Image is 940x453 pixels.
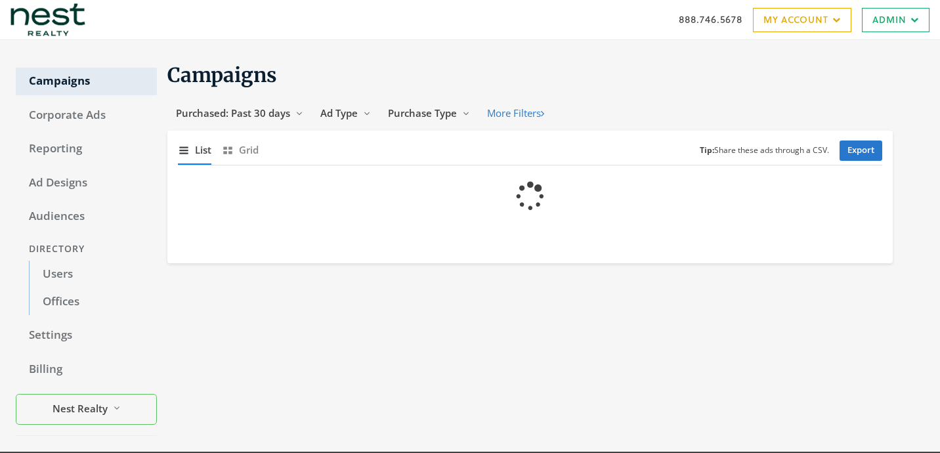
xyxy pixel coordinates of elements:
[840,140,882,161] a: Export
[479,101,553,125] button: More Filters
[11,3,85,36] img: Adwerx
[176,106,290,119] span: Purchased: Past 30 days
[239,142,259,158] span: Grid
[388,106,457,119] span: Purchase Type
[320,106,358,119] span: Ad Type
[862,8,929,32] a: Admin
[16,237,157,261] div: Directory
[16,356,157,383] a: Billing
[700,144,829,157] small: Share these ads through a CSV.
[700,144,714,156] b: Tip:
[16,68,157,95] a: Campaigns
[16,394,157,425] button: Nest Realty
[16,102,157,129] a: Corporate Ads
[195,142,211,158] span: List
[379,101,479,125] button: Purchase Type
[167,101,312,125] button: Purchased: Past 30 days
[16,322,157,349] a: Settings
[53,401,108,416] span: Nest Realty
[178,136,211,164] button: List
[679,12,742,26] a: 888.746.5678
[167,62,277,87] span: Campaigns
[16,203,157,230] a: Audiences
[753,8,851,32] a: My Account
[312,101,379,125] button: Ad Type
[16,169,157,197] a: Ad Designs
[29,288,157,316] a: Offices
[29,261,157,288] a: Users
[222,136,259,164] button: Grid
[16,135,157,163] a: Reporting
